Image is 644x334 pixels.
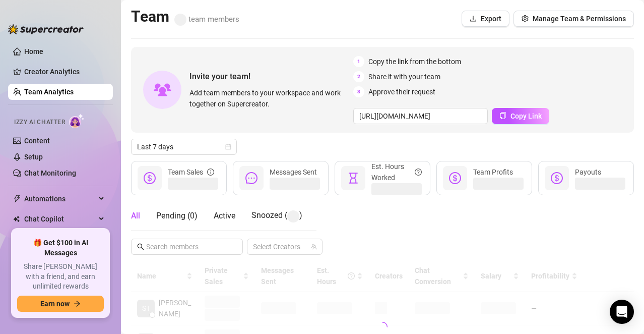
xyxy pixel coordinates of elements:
[168,166,214,178] div: Team Sales
[610,300,634,324] div: Open Intercom Messenger
[8,24,84,34] img: logo-BBDzfeDw.svg
[513,11,634,27] button: Manage Team & Permissions
[24,191,96,207] span: Automations
[368,86,435,97] span: Approve their request
[24,47,43,55] a: Home
[470,15,477,22] span: download
[24,64,105,80] a: Creator Analytics
[510,112,542,120] span: Copy Link
[146,241,229,252] input: Search members
[449,172,461,184] span: dollar-circle
[245,172,257,184] span: message
[17,296,104,312] button: Earn nowarrow-right
[371,161,422,183] div: Est. Hours Worked
[131,210,140,222] div: All
[137,139,231,154] span: Last 7 days
[156,210,198,222] div: Pending ( 0 )
[551,172,563,184] span: dollar-circle
[415,161,422,183] span: question-circle
[353,71,364,82] span: 2
[347,172,359,184] span: hourglass
[24,88,74,96] a: Team Analytics
[311,244,317,250] span: team
[74,300,81,307] span: arrow-right
[368,56,461,67] span: Copy the link from the bottom
[225,144,231,150] span: calendar
[17,238,104,258] span: 🎁 Get $100 in AI Messages
[189,87,349,109] span: Add team members to your workspace and work together on Supercreator.
[207,166,214,178] span: info-circle
[24,211,96,227] span: Chat Copilot
[131,7,239,26] h2: Team
[69,114,85,128] img: AI Chatter
[24,153,43,161] a: Setup
[270,168,317,176] span: Messages Sent
[24,169,76,177] a: Chat Monitoring
[533,15,626,23] span: Manage Team & Permissions
[40,300,70,308] span: Earn now
[499,112,506,119] span: copy
[24,137,50,145] a: Content
[251,210,302,220] span: Snoozed ( )
[473,168,513,176] span: Team Profits
[368,71,440,82] span: Share it with your team
[189,70,353,83] span: Invite your team!
[174,15,239,24] span: team members
[214,211,235,220] span: Active
[13,215,20,222] img: Chat Copilot
[492,108,549,124] button: Copy Link
[481,15,501,23] span: Export
[144,172,156,184] span: dollar-circle
[13,195,21,203] span: thunderbolt
[575,168,601,176] span: Payouts
[137,243,144,250] span: search
[353,86,364,97] span: 3
[14,118,65,127] span: Izzy AI Chatter
[462,11,509,27] button: Export
[522,15,529,22] span: setting
[17,262,104,292] span: Share [PERSON_NAME] with a friend, and earn unlimited rewards
[376,320,389,333] span: loading
[353,56,364,67] span: 1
